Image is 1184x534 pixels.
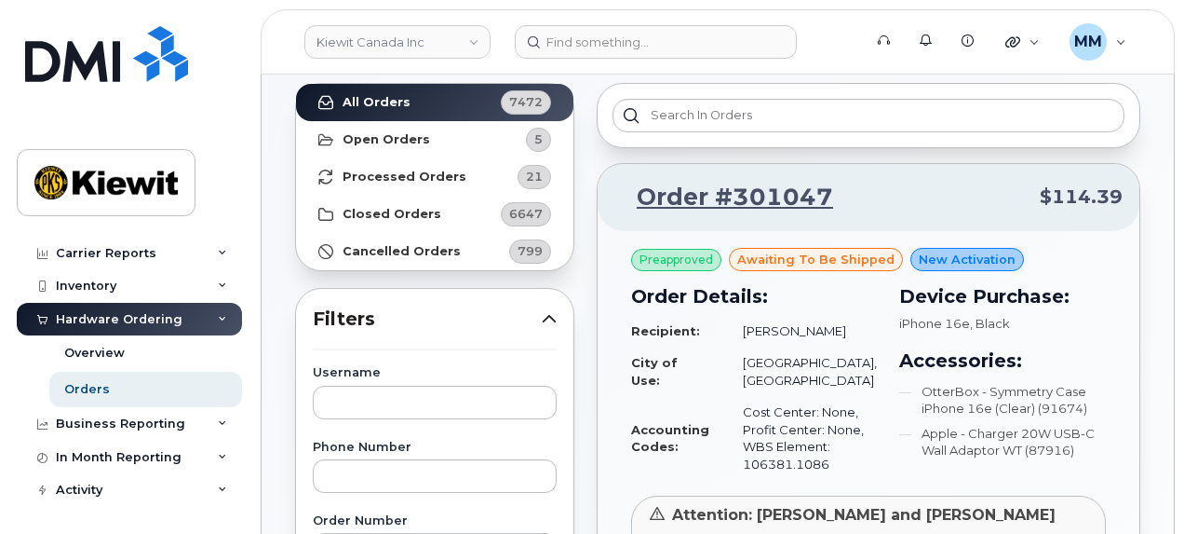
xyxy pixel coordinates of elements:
td: Cost Center: None, Profit Center: None, WBS Element: 106381.1086 [726,396,877,480]
strong: All Orders [343,95,410,110]
strong: Cancelled Orders [343,244,461,259]
h3: Order Details: [631,282,877,310]
strong: Recipient: [631,323,700,338]
label: Order Number [313,515,557,527]
li: OtterBox - Symmetry Case iPhone 16e (Clear) (91674) [899,383,1106,418]
span: Attention: [PERSON_NAME] and [PERSON_NAME] [672,506,1056,524]
input: Find something... [515,25,797,59]
h3: Device Purchase: [899,282,1106,310]
label: Phone Number [313,442,557,454]
strong: Open Orders [343,132,430,147]
span: 21 [526,168,543,185]
span: 6647 [509,205,543,223]
span: 5 [534,130,543,148]
li: Apple - Charger 20W USB-C Wall Adaptor WT (87916) [899,425,1106,459]
strong: Processed Orders [343,170,466,185]
span: Preapproved [639,252,713,268]
a: Closed Orders6647 [296,196,573,233]
h3: Accessories: [899,347,1106,375]
strong: Accounting Codes: [631,422,709,455]
a: All Orders7472 [296,84,573,121]
strong: Closed Orders [343,207,441,222]
label: Username [313,367,557,379]
span: Filters [313,306,542,333]
div: Michael Manahan [1056,23,1139,61]
span: $114.39 [1040,184,1123,211]
span: iPhone 16e [899,316,970,331]
a: Processed Orders21 [296,158,573,196]
span: , Black [970,316,1010,331]
iframe: Messenger Launcher [1103,453,1170,520]
strong: City of Use: [631,355,678,388]
input: Search in orders [612,99,1124,132]
span: New Activation [919,251,1016,268]
td: [GEOGRAPHIC_DATA], [GEOGRAPHIC_DATA] [726,347,877,396]
span: 7472 [509,93,543,111]
a: Kiewit Canada Inc [304,25,491,59]
a: Cancelled Orders799 [296,233,573,270]
div: Quicklinks [992,23,1053,61]
a: Order #301047 [614,181,833,214]
span: 799 [518,242,543,260]
a: Open Orders5 [296,121,573,158]
span: awaiting to be shipped [737,251,895,268]
td: [PERSON_NAME] [726,315,877,348]
span: MM [1074,31,1102,53]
